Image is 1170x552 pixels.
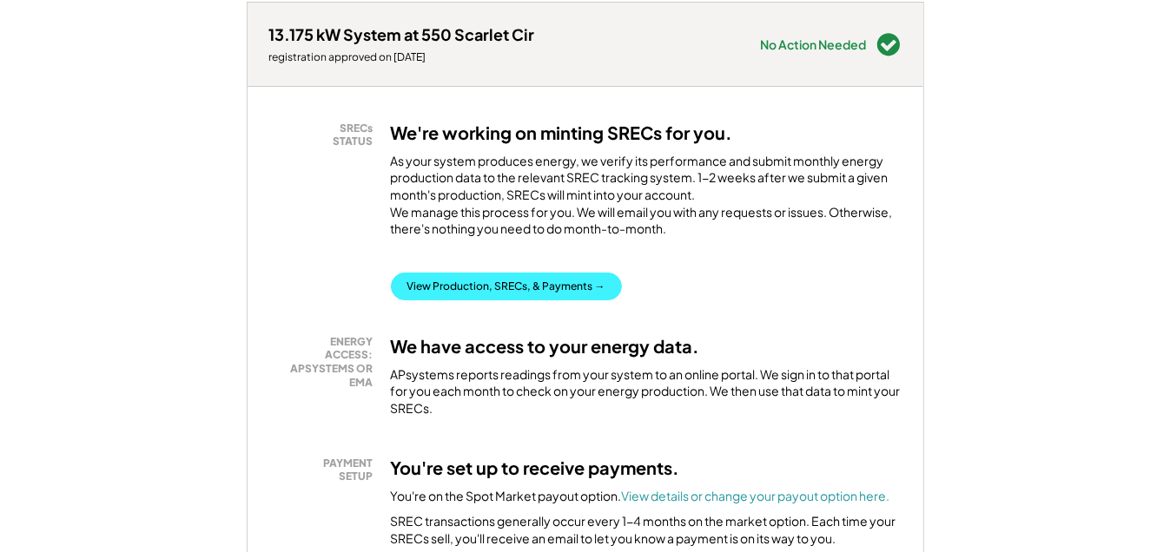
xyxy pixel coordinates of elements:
[278,457,373,483] div: PAYMENT SETUP
[269,24,535,44] div: 13.175 kW System at 550 Scarlet Cir
[391,457,680,479] h3: You're set up to receive payments.
[391,153,902,246] div: As your system produces energy, we verify its performance and submit monthly energy production da...
[278,335,373,389] div: ENERGY ACCESS: APSYSTEMS OR EMA
[391,513,902,547] div: SREC transactions generally occur every 1-4 months on the market option. Each time your SRECs sel...
[391,488,890,505] div: You're on the Spot Market payout option.
[391,273,622,300] button: View Production, SRECs, & Payments →
[391,122,733,144] h3: We're working on minting SRECs for you.
[622,488,890,503] a: View details or change your payout option here.
[391,335,700,358] h3: We have access to your energy data.
[269,50,535,64] div: registration approved on [DATE]
[761,38,867,50] div: No Action Needed
[278,122,373,148] div: SRECs STATUS
[391,366,902,417] div: APsystems reports readings from your system to an online portal. We sign in to that portal for yo...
